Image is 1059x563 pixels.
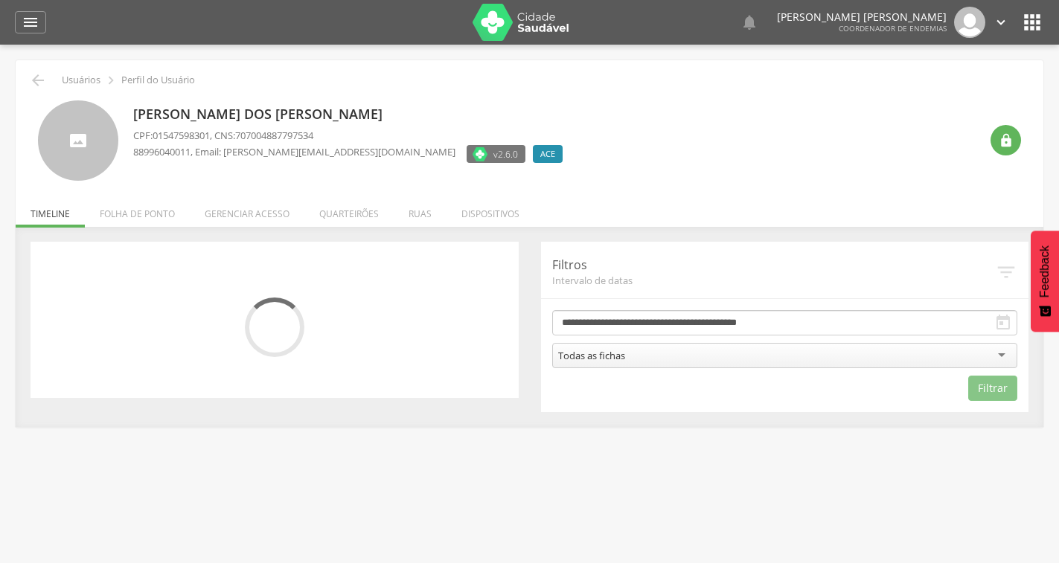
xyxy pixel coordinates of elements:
[777,12,947,22] p: [PERSON_NAME] [PERSON_NAME]
[540,148,555,160] span: ACE
[235,129,313,142] span: 707004887797534
[62,74,100,86] p: Usuários
[29,71,47,89] i: Voltar
[121,74,195,86] p: Perfil do Usuário
[740,7,758,38] a: 
[999,133,1014,148] i: 
[153,129,210,142] span: 01547598301
[493,147,518,161] span: v2.6.0
[740,13,758,31] i: 
[467,145,525,163] label: Versão do aplicativo
[15,11,46,33] a: 
[993,14,1009,30] i: 
[22,13,39,31] i: 
[995,261,1017,283] i: 
[447,193,534,228] li: Dispositivos
[190,193,304,228] li: Gerenciar acesso
[968,376,1017,401] button: Filtrar
[133,145,191,158] span: 88996040011
[552,274,996,287] span: Intervalo de datas
[1038,245,1052,297] span: Feedback
[304,193,394,228] li: Quarteirões
[552,257,996,274] p: Filtros
[993,7,1009,38] a: 
[133,129,570,143] p: CPF: , CNS:
[1020,10,1044,34] i: 
[991,125,1021,155] div: Resetar senha
[558,349,625,362] div: Todas as fichas
[394,193,447,228] li: Ruas
[103,72,119,89] i: 
[1031,231,1059,332] button: Feedback - Mostrar pesquisa
[839,23,947,33] span: Coordenador de Endemias
[994,314,1012,332] i: 
[85,193,190,228] li: Folha de ponto
[133,105,570,124] p: [PERSON_NAME] dos [PERSON_NAME]
[133,145,455,159] p: , Email: [PERSON_NAME][EMAIL_ADDRESS][DOMAIN_NAME]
